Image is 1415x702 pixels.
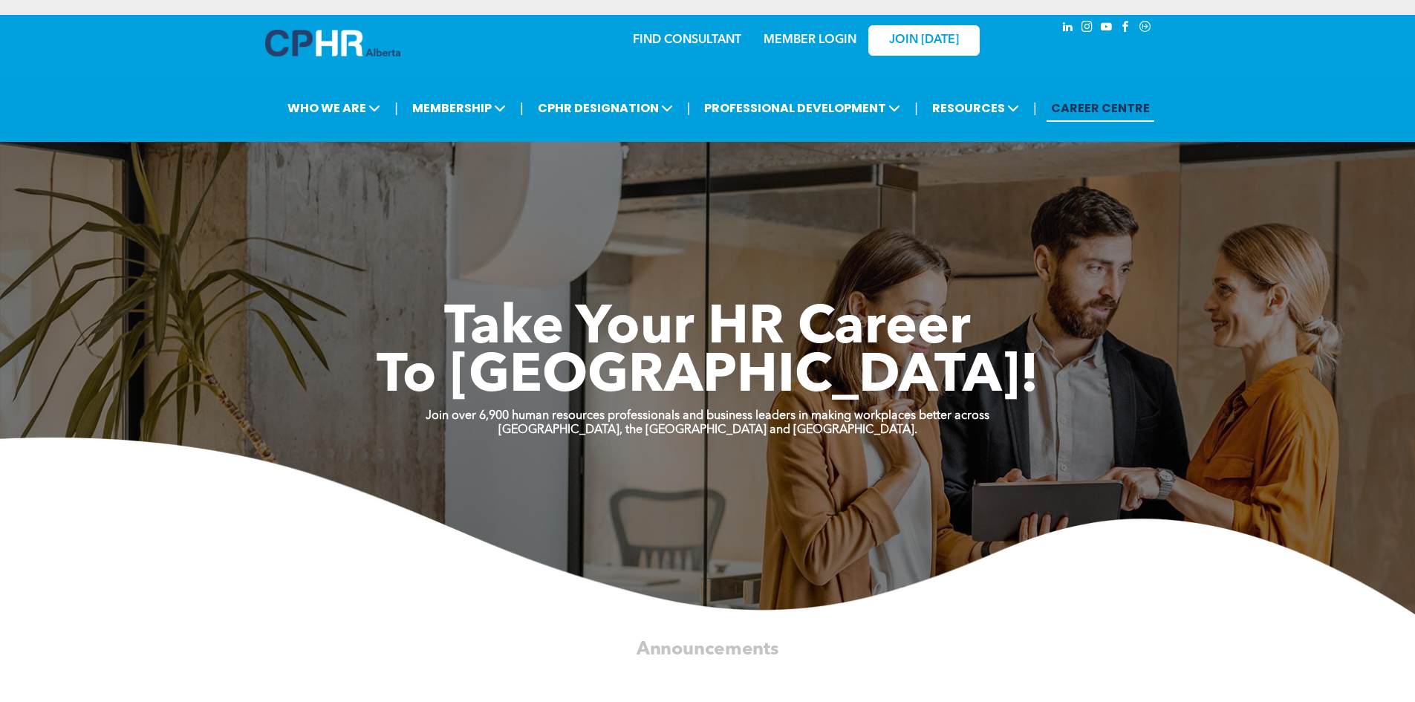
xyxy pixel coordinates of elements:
li: | [394,93,398,123]
span: JOIN [DATE] [889,33,959,48]
li: | [520,93,524,123]
span: Take Your HR Career [444,302,971,356]
li: | [914,93,918,123]
span: Announcements [637,640,779,658]
a: linkedin [1060,19,1076,39]
span: PROFESSIONAL DEVELOPMENT [700,94,905,122]
a: instagram [1079,19,1096,39]
a: facebook [1118,19,1134,39]
a: JOIN [DATE] [868,25,980,56]
span: MEMBERSHIP [408,94,510,122]
span: To [GEOGRAPHIC_DATA]! [377,351,1039,404]
span: CPHR DESIGNATION [533,94,677,122]
a: Social network [1137,19,1154,39]
span: WHO WE ARE [283,94,385,122]
li: | [687,93,691,123]
a: youtube [1099,19,1115,39]
a: CAREER CENTRE [1047,94,1154,122]
span: RESOURCES [928,94,1024,122]
a: MEMBER LOGIN [764,34,856,46]
strong: Join over 6,900 human resources professionals and business leaders in making workplaces better ac... [426,410,989,422]
strong: [GEOGRAPHIC_DATA], the [GEOGRAPHIC_DATA] and [GEOGRAPHIC_DATA]. [498,424,917,436]
a: FIND CONSULTANT [633,34,741,46]
li: | [1033,93,1037,123]
img: A blue and white logo for cp alberta [265,30,400,56]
